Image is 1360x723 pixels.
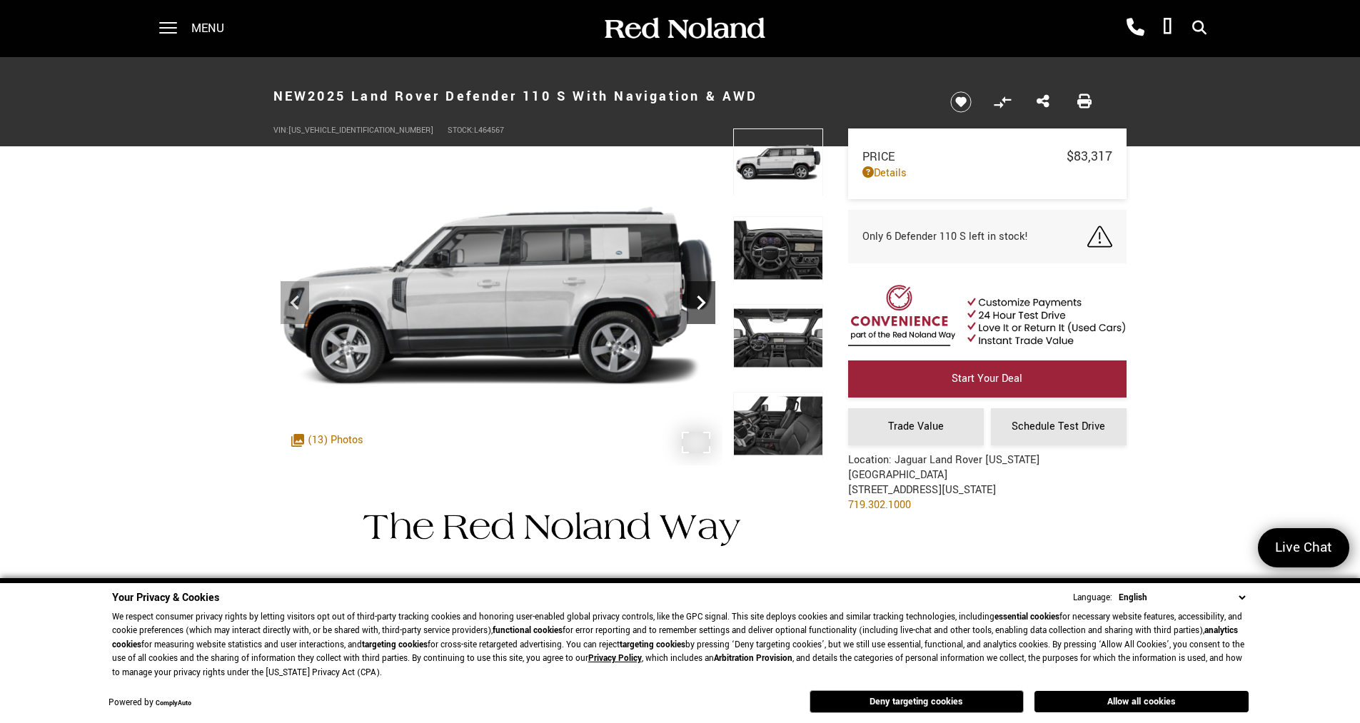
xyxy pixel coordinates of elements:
a: Schedule Test Drive [991,408,1127,445]
select: Language Select [1115,590,1249,605]
span: Only 6 Defender 110 S left in stock! [862,229,1028,244]
div: Location: Jaguar Land Rover [US_STATE][GEOGRAPHIC_DATA] [STREET_ADDRESS][US_STATE] [848,452,1127,523]
div: Language: [1073,593,1112,602]
a: Price $83,317 [862,147,1112,166]
button: Deny targeting cookies [810,690,1024,713]
a: Print this New 2025 Land Rover Defender 110 S With Navigation & AWD [1077,93,1092,111]
a: Details [862,166,1112,181]
span: $83,317 [1067,147,1112,166]
a: Privacy Policy [588,652,642,664]
span: Live Chat [1268,538,1339,557]
strong: essential cookies [994,611,1059,623]
strong: targeting cookies [620,639,685,651]
strong: Arbitration Provision [714,652,792,664]
a: 719.302.1000 [848,497,911,512]
h1: 2025 Land Rover Defender 110 S With Navigation & AWD [273,68,927,125]
button: Compare Vehicle [992,91,1013,113]
a: ComplyAuto [156,699,191,708]
a: Share this New 2025 Land Rover Defender 110 S With Navigation & AWD [1037,93,1049,111]
a: Trade Value [848,408,984,445]
img: Red Noland Auto Group [602,16,766,41]
span: VIN: [273,125,288,136]
p: We respect consumer privacy rights by letting visitors opt out of third-party tracking cookies an... [112,610,1249,680]
span: L464567 [474,125,504,136]
span: Your Privacy & Cookies [112,590,219,605]
button: Save vehicle [945,91,977,113]
button: Allow all cookies [1034,691,1249,712]
div: Next [687,281,715,324]
span: Price [862,148,1067,165]
strong: functional cookies [493,625,563,637]
div: (13) Photos [284,425,371,455]
img: New 2025 Fuji White Land Rover S image 3 [273,128,722,465]
div: Previous [281,281,309,324]
span: Trade Value [888,419,944,434]
strong: New [273,87,308,106]
strong: analytics cookies [112,625,1238,651]
img: New 2025 Fuji White Land Rover S image 3 [733,128,823,196]
img: New 2025 Fuji White Land Rover S image 5 [733,304,823,372]
span: Start Your Deal [952,371,1022,386]
span: Stock: [448,125,474,136]
strong: targeting cookies [362,639,428,651]
img: New 2025 Fuji White Land Rover S image 4 [733,216,823,284]
div: Powered by [109,699,191,708]
a: Start Your Deal [848,360,1127,398]
a: Live Chat [1258,528,1349,567]
span: Schedule Test Drive [1012,419,1105,434]
span: [US_VEHICLE_IDENTIFICATION_NUMBER] [288,125,433,136]
img: New 2025 Fuji White Land Rover S image 6 [733,392,823,460]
